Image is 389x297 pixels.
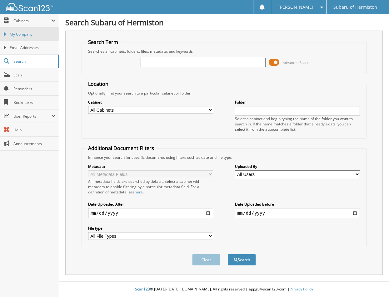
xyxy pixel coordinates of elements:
a: here [135,189,143,195]
label: Date Uploaded Before [235,202,360,207]
label: Cabinet [88,100,213,105]
span: Advanced Search [283,60,311,65]
h1: Search Subaru of Hermiston [65,17,383,27]
a: Privacy Policy [290,286,313,292]
span: Scan [13,72,56,78]
legend: Additional Document Filters [85,145,157,152]
button: Search [228,254,256,265]
label: Date Uploaded After [88,202,213,207]
label: Uploaded By [235,164,360,169]
div: Enhance your search for specific documents using filters such as date and file type. [85,155,363,160]
div: Select a cabinet and begin typing the name of the folder you want to search in. If the name match... [235,116,360,132]
div: Searches all cabinets, folders, files, metadata, and keywords [85,49,363,54]
span: Search [13,59,55,64]
label: Folder [235,100,360,105]
span: [PERSON_NAME] [278,5,313,9]
input: start [88,208,213,218]
span: Help [13,127,56,133]
img: scan123-logo-white.svg [6,3,53,11]
legend: Location [85,80,112,87]
span: Announcements [13,141,56,146]
iframe: Chat Widget [358,267,389,297]
span: Subaru of Hermiston [333,5,377,9]
span: User Reports [13,114,51,119]
span: My Company [10,32,56,37]
div: All metadata fields are searched by default. Select a cabinet with metadata to enable filtering b... [88,179,213,195]
span: Cabinets [13,18,51,23]
label: File type [88,226,213,231]
span: Email Addresses [10,45,56,51]
label: Metadata [88,164,213,169]
input: end [235,208,360,218]
span: Bookmarks [13,100,56,105]
div: Optionally limit your search to a particular cabinet or folder [85,90,363,96]
span: Reminders [13,86,56,91]
legend: Search Term [85,39,121,46]
div: © [DATE]-[DATE] [DOMAIN_NAME]. All rights reserved | appg04-scan123-com | [59,282,389,297]
button: Clear [192,254,220,265]
span: Scan123 [135,286,150,292]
